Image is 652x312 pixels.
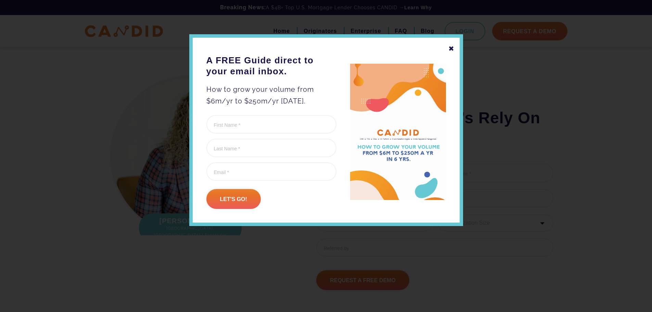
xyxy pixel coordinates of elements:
img: A FREE Guide direct to your email inbox. [350,64,446,200]
div: ✖ [448,43,455,54]
input: First Name * [206,115,336,134]
h3: A FREE Guide direct to your email inbox. [206,55,336,77]
input: Last Name * [206,139,336,157]
input: Let's go! [206,189,261,209]
input: Email * [206,162,336,181]
p: How to grow your volume from $6m/yr to $250m/yr [DATE]. [206,84,336,107]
